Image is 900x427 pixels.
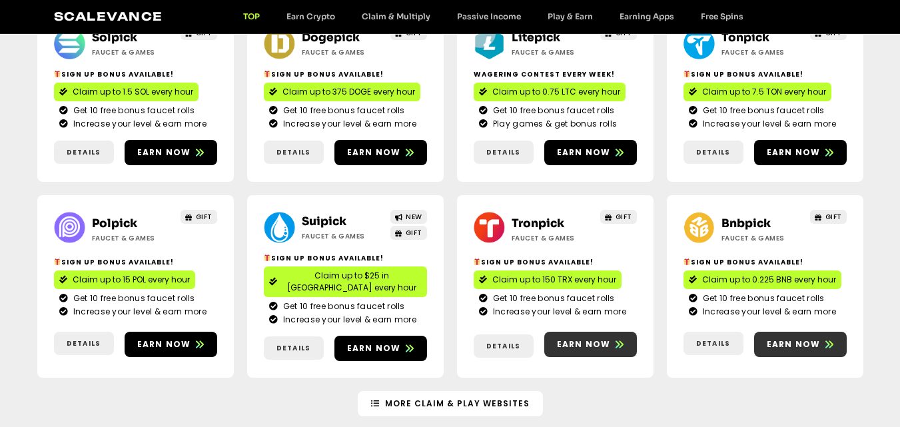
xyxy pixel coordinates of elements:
h2: Sign Up Bonus Available! [474,257,637,267]
a: Play & Earn [534,11,606,21]
span: Details [276,343,310,353]
a: Tronpick [512,216,564,230]
h2: Sign Up Bonus Available! [683,257,847,267]
a: Earn now [754,332,847,357]
span: Earn now [557,338,611,350]
span: Increase your level & earn more [490,306,626,318]
a: Claim & Multiply [348,11,444,21]
img: 🎁 [683,71,690,77]
a: GIFT [390,226,427,240]
h2: Sign Up Bonus Available! [683,69,847,79]
span: Details [67,147,101,157]
span: Claim up to 150 TRX every hour [492,274,616,286]
span: GIFT [616,212,632,222]
a: Polpick [92,216,137,230]
h2: Faucet & Games [92,47,175,57]
a: Details [264,336,324,360]
span: Claim up to 7.5 TON every hour [702,86,826,98]
span: Earn now [347,147,401,159]
span: Earn now [137,338,191,350]
a: Passive Income [444,11,534,21]
a: GIFT [181,210,217,224]
h2: Sign Up Bonus Available! [264,69,427,79]
span: Increase your level & earn more [70,306,207,318]
a: Litepick [512,31,560,45]
span: Details [67,338,101,348]
a: Claim up to 0.225 BNB every hour [683,270,841,289]
a: Details [683,141,743,164]
span: Play games & get bonus rolls [490,118,617,130]
a: TOP [230,11,273,21]
span: Details [696,147,730,157]
img: 🎁 [683,258,690,265]
a: Details [474,141,534,164]
span: Increase your level & earn more [280,314,416,326]
a: Tonpick [721,31,769,45]
h2: Faucet & Games [302,47,385,57]
a: Earning Apps [606,11,687,21]
h2: Faucet & Games [721,233,805,243]
a: Earn now [334,140,427,165]
span: Claim up to 0.225 BNB every hour [702,274,836,286]
a: Earn now [544,140,637,165]
span: More Claim & Play Websites [385,398,530,410]
h2: Sign Up Bonus Available! [264,253,427,263]
span: Details [486,147,520,157]
a: Claim up to $25 in [GEOGRAPHIC_DATA] every hour [264,266,427,297]
a: Details [264,141,324,164]
span: Claim up to 375 DOGE every hour [282,86,415,98]
img: 🎁 [54,71,61,77]
span: Increase your level & earn more [699,306,836,318]
a: More Claim & Play Websites [358,391,543,416]
a: Dogepick [302,31,360,45]
span: Increase your level & earn more [70,118,207,130]
span: GIFT [196,212,213,222]
h2: Faucet & Games [721,47,805,57]
span: Details [486,341,520,351]
a: Claim up to 375 DOGE every hour [264,83,420,101]
a: Free Spins [687,11,757,21]
span: GIFT [825,212,842,222]
span: Earn now [767,147,821,159]
span: Get 10 free bonus faucet rolls [699,292,825,304]
span: Earn now [347,342,401,354]
h2: Faucet & Games [512,47,595,57]
a: Earn now [125,332,217,357]
img: 🎁 [54,258,61,265]
img: 🎁 [474,258,480,265]
span: Increase your level & earn more [280,118,416,130]
h2: Faucet & Games [512,233,595,243]
span: GIFT [406,228,422,238]
span: NEW [406,212,422,222]
span: Get 10 free bonus faucet rolls [280,300,405,312]
h2: Faucet & Games [92,233,175,243]
span: Claim up to 15 POL every hour [73,274,190,286]
a: Solpick [92,31,137,45]
span: Earn now [767,338,821,350]
a: Details [54,332,114,355]
a: Scalevance [54,9,163,23]
span: Claim up to 1.5 SOL every hour [73,86,193,98]
a: Earn Crypto [273,11,348,21]
a: Earn now [754,140,847,165]
h2: Wagering contest every week! [474,69,637,79]
a: Claim up to 150 TRX every hour [474,270,622,289]
span: Get 10 free bonus faucet rolls [699,105,825,117]
a: Details [54,141,114,164]
a: GIFT [600,210,637,224]
a: NEW [390,210,427,224]
a: Claim up to 7.5 TON every hour [683,83,831,101]
a: Claim up to 15 POL every hour [54,270,195,289]
nav: Menu [230,11,757,21]
span: Get 10 free bonus faucet rolls [70,292,195,304]
span: Claim up to 0.75 LTC every hour [492,86,620,98]
a: Earn now [125,140,217,165]
span: Details [276,147,310,157]
h2: Faucet & Games [302,231,385,241]
a: Claim up to 1.5 SOL every hour [54,83,199,101]
a: Bnbpick [721,216,771,230]
span: Get 10 free bonus faucet rolls [280,105,405,117]
a: Claim up to 0.75 LTC every hour [474,83,626,101]
a: Earn now [334,336,427,361]
span: Get 10 free bonus faucet rolls [70,105,195,117]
